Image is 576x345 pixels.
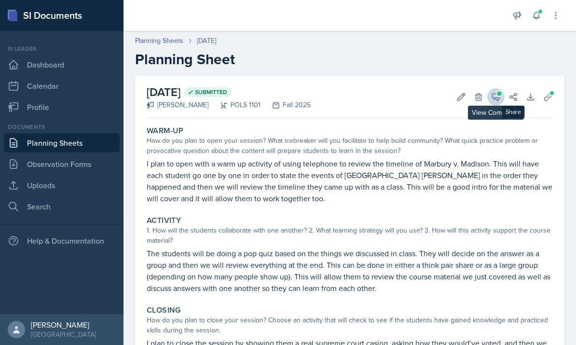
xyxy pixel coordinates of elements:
a: Dashboard [4,55,120,74]
div: POLS 1101 [208,100,261,110]
label: Closing [147,305,181,315]
a: Planning Sheets [4,133,120,152]
a: Observation Forms [4,154,120,174]
p: I plan to open with a warm up activity of using telephone to review the timeline of Marbury v. Ma... [147,158,553,204]
button: Share [505,88,522,106]
h2: Planning Sheet [135,51,564,68]
div: How do you plan to open your session? What icebreaker will you facilitate to help build community... [147,136,553,156]
div: Fall 2025 [261,100,311,110]
div: [GEOGRAPHIC_DATA] [31,330,96,339]
div: [PERSON_NAME] [147,100,208,110]
div: Si leader [4,44,120,53]
div: [DATE] [197,36,216,46]
div: 1. How will the students collaborate with one another? 2. What learning strategy will you use? 3.... [147,225,553,246]
h2: [DATE] [147,83,311,101]
a: Calendar [4,76,120,96]
label: Warm-Up [147,126,184,136]
a: Search [4,197,120,216]
p: The students will be doing a pop quiz based on the things we discussed in class. They will decide... [147,248,553,294]
a: Uploads [4,176,120,195]
span: Submitted [195,88,227,96]
label: Activity [147,216,181,225]
div: Documents [4,123,120,131]
div: [PERSON_NAME] [31,320,96,330]
a: Profile [4,97,120,117]
div: Help & Documentation [4,231,120,250]
a: Planning Sheets [135,36,183,46]
div: How do you plan to close your session? Choose an activity that will check to see if the students ... [147,315,553,335]
button: View Comments [487,88,505,106]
